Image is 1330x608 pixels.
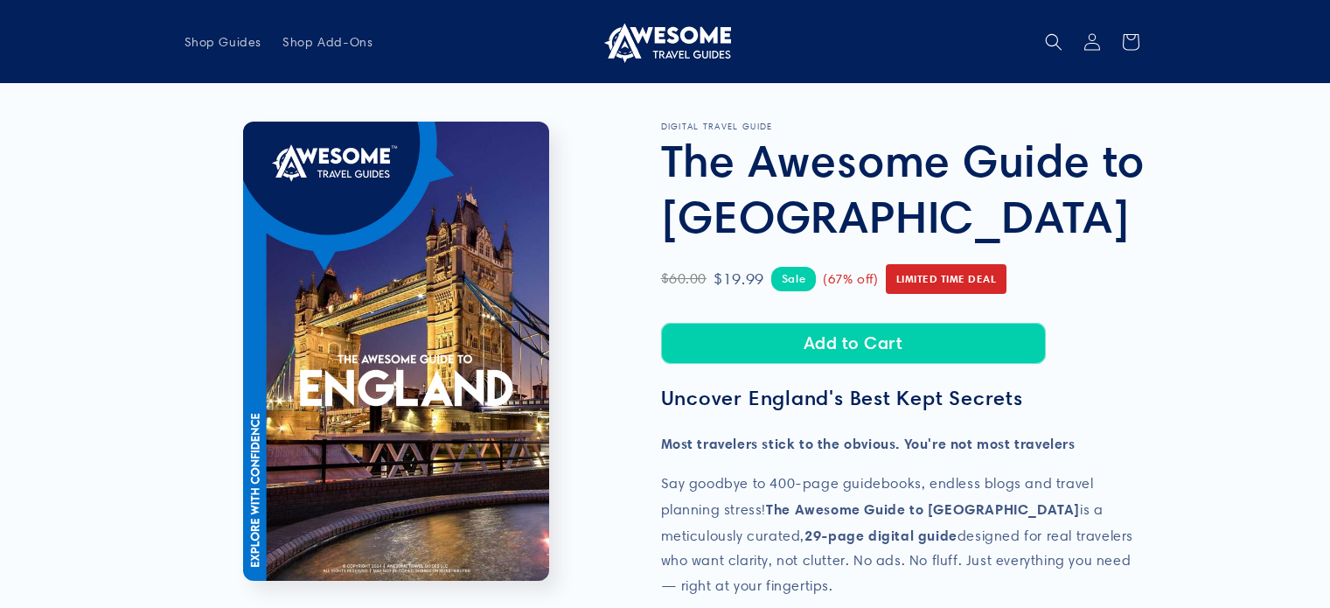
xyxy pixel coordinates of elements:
p: DIGITAL TRAVEL GUIDE [661,122,1146,132]
a: Shop Guides [174,24,273,60]
span: $19.99 [714,265,764,293]
p: Say goodbye to 400-page guidebooks, endless blogs and travel planning stress! is a meticulously c... [661,472,1146,599]
span: Shop Add-Ons [282,34,373,50]
h3: Uncover England's Best Kept Secrets [661,386,1146,411]
strong: The Awesome Guide to [GEOGRAPHIC_DATA] [766,500,1080,518]
a: Shop Add-Ons [272,24,383,60]
span: (67% off) [823,268,878,291]
span: $60.00 [661,267,707,292]
strong: Most travelers stick to the obvious. You're not most travelers [661,435,1076,452]
button: Add to Cart [661,323,1046,364]
img: Awesome Travel Guides [600,21,731,63]
a: Awesome Travel Guides [593,14,737,69]
span: Limited Time Deal [886,264,1007,294]
h1: The Awesome Guide to [GEOGRAPHIC_DATA] [661,132,1146,244]
span: Sale [771,267,816,290]
summary: Search [1034,23,1073,61]
span: Shop Guides [185,34,262,50]
strong: 29-page digital guide [804,527,957,544]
